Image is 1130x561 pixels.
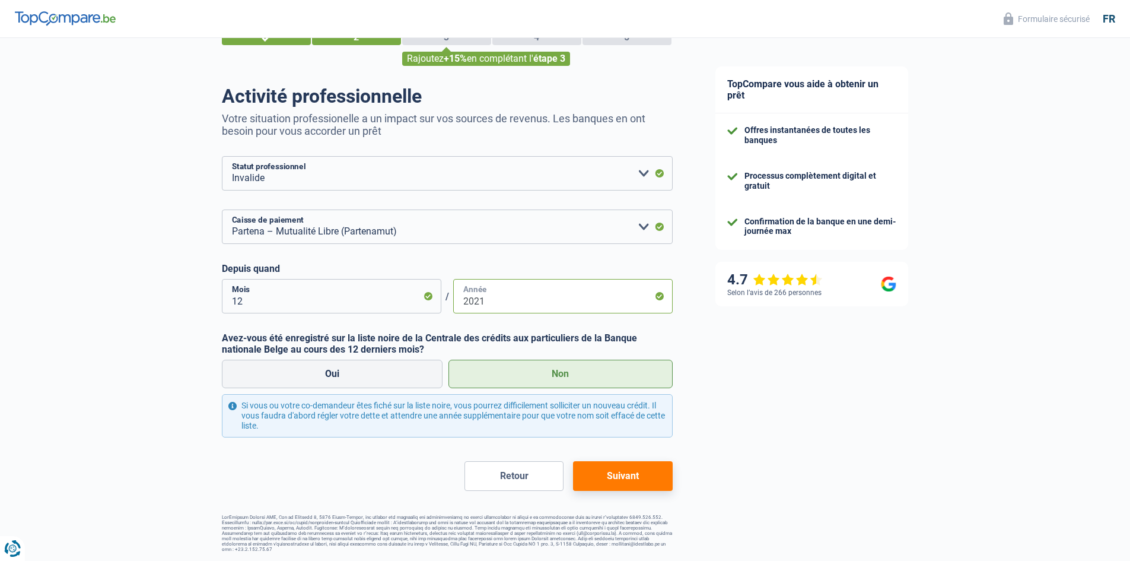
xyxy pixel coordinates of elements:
label: Oui [222,360,443,388]
footer: LorEmipsum Dolorsi AME, Con ad Elitsedd 8, 5876 Eiusm-Tempor, inc utlabor etd magnaaliq eni admin... [222,515,673,552]
div: fr [1103,12,1115,26]
img: TopCompare Logo [15,11,116,26]
button: Formulaire sécurisé [997,9,1097,28]
div: Offres instantanées de toutes les banques [744,125,896,145]
h1: Activité professionnelle [222,85,673,107]
label: Non [448,360,673,388]
span: +15% [444,53,467,64]
label: Avez-vous été enregistré sur la liste noire de la Centrale des crédits aux particuliers de la Ban... [222,332,673,355]
p: Votre situation professionelle a un impact sur vos sources de revenus. Les banques en ont besoin ... [222,112,673,137]
button: Retour [464,461,564,491]
img: Advertisement [3,518,4,518]
span: / [441,291,453,302]
div: Si vous ou votre co-demandeur êtes fiché sur la liste noire, vous pourrez difficilement sollicite... [222,394,673,437]
span: étape 3 [533,53,565,64]
div: Selon l’avis de 266 personnes [727,289,822,297]
div: Processus complètement digital et gratuit [744,171,896,191]
div: Confirmation de la banque en une demi-journée max [744,217,896,237]
button: Suivant [573,461,672,491]
div: TopCompare vous aide à obtenir un prêt [715,66,908,113]
label: Depuis quand [222,263,673,274]
div: Rajoutez en complétant l' [402,52,570,66]
div: 4.7 [727,271,823,289]
input: MM [222,279,441,313]
input: AAAA [453,279,673,313]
